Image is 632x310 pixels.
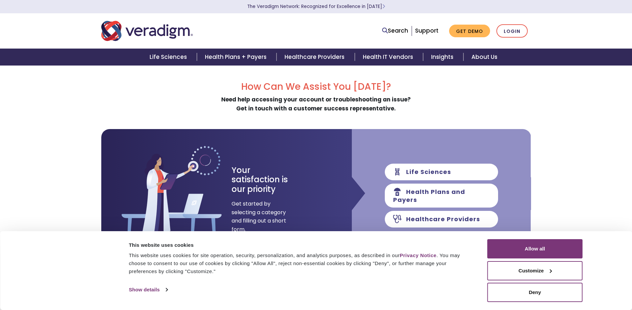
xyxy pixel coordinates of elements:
[449,25,490,38] a: Get Demo
[487,261,583,280] button: Customize
[487,283,583,302] button: Deny
[129,285,168,295] a: Show details
[142,49,197,66] a: Life Sciences
[382,26,408,35] a: Search
[277,49,354,66] a: Healthcare Providers
[355,49,423,66] a: Health IT Vendors
[247,3,385,10] a: The Veradigm Network: Recognized for Excellence in [DATE]Learn More
[101,20,193,42] img: Veradigm logo
[423,49,463,66] a: Insights
[197,49,277,66] a: Health Plans + Payers
[232,166,300,194] h3: Your satisfaction is our priority
[463,49,505,66] a: About Us
[129,241,472,249] div: This website uses cookies
[101,81,531,92] h2: How Can We Assist You [DATE]?
[221,95,411,112] strong: Need help accessing your account or troubleshooting an issue? Get in touch with a customer succes...
[129,251,472,275] div: This website uses cookies for site operation, security, personalization, and analytics purposes, ...
[496,24,528,38] a: Login
[487,239,583,258] button: Allow all
[232,200,287,233] span: Get started by selecting a category and filling out a short form.
[400,252,436,258] a: Privacy Notice
[382,3,385,10] span: Learn More
[415,27,438,35] a: Support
